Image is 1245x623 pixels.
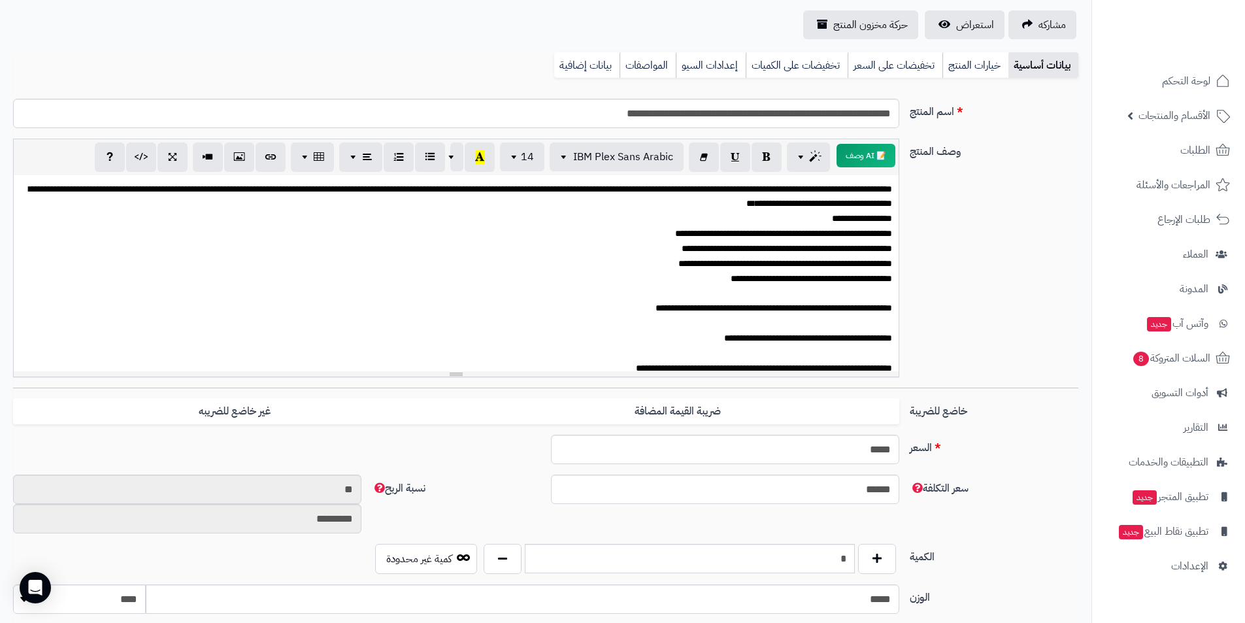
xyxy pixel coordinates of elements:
[905,435,1084,456] label: السعر
[1100,204,1237,235] a: طلبات الإرجاع
[848,52,942,78] a: تخفيضات على السعر
[1100,169,1237,201] a: المراجعات والأسئلة
[1100,65,1237,97] a: لوحة التحكم
[833,17,908,33] span: حركة مخزون المنتج
[1171,557,1208,575] span: الإعدادات
[837,144,895,167] button: 📝 AI وصف
[620,52,676,78] a: المواصفات
[905,584,1084,605] label: الوزن
[1180,280,1208,298] span: المدونة
[1132,349,1210,367] span: السلات المتروكة
[1156,22,1233,49] img: logo-2.png
[1100,412,1237,443] a: التقارير
[905,139,1084,160] label: وصف المنتج
[372,480,425,496] span: نسبة الربح
[905,544,1084,565] label: الكمية
[1100,516,1237,547] a: تطبيق نقاط البيعجديد
[746,52,848,78] a: تخفيضات على الكميات
[905,99,1084,120] label: اسم المنتج
[1138,107,1210,125] span: الأقسام والمنتجات
[20,572,51,603] div: Open Intercom Messenger
[1100,343,1237,374] a: السلات المتروكة8
[1184,418,1208,437] span: التقارير
[456,398,899,425] label: ضريبة القيمة المضافة
[803,10,918,39] a: حركة مخزون المنتج
[573,149,673,165] span: IBM Plex Sans Arabic
[1146,314,1208,333] span: وآتس آب
[1100,481,1237,513] a: تطبيق المتجرجديد
[925,10,1004,39] a: استعراض
[1183,245,1208,263] span: العملاء
[1129,453,1208,471] span: التطبيقات والخدمات
[942,52,1008,78] a: خيارات المنتج
[676,52,746,78] a: إعدادات السيو
[1152,384,1208,402] span: أدوات التسويق
[1147,317,1171,331] span: جديد
[1162,72,1210,90] span: لوحة التحكم
[1133,490,1157,505] span: جديد
[1100,446,1237,478] a: التطبيقات والخدمات
[905,398,1084,419] label: خاضع للضريبة
[1008,52,1078,78] a: بيانات أساسية
[1100,377,1237,409] a: أدوات التسويق
[521,149,534,165] span: 14
[554,52,620,78] a: بيانات إضافية
[550,143,684,171] button: IBM Plex Sans Arabic
[500,143,544,171] button: 14
[1133,351,1150,367] span: 8
[1119,525,1143,539] span: جديد
[910,480,969,496] span: سعر التكلفة
[956,17,994,33] span: استعراض
[1118,522,1208,541] span: تطبيق نقاط البيع
[13,398,456,425] label: غير خاضع للضريبه
[1100,239,1237,270] a: العملاء
[1180,141,1210,160] span: الطلبات
[1100,273,1237,305] a: المدونة
[1137,176,1210,194] span: المراجعات والأسئلة
[1157,210,1210,229] span: طلبات الإرجاع
[1038,17,1066,33] span: مشاركه
[1100,135,1237,166] a: الطلبات
[1008,10,1076,39] a: مشاركه
[1131,488,1208,506] span: تطبيق المتجر
[1100,550,1237,582] a: الإعدادات
[1100,308,1237,339] a: وآتس آبجديد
